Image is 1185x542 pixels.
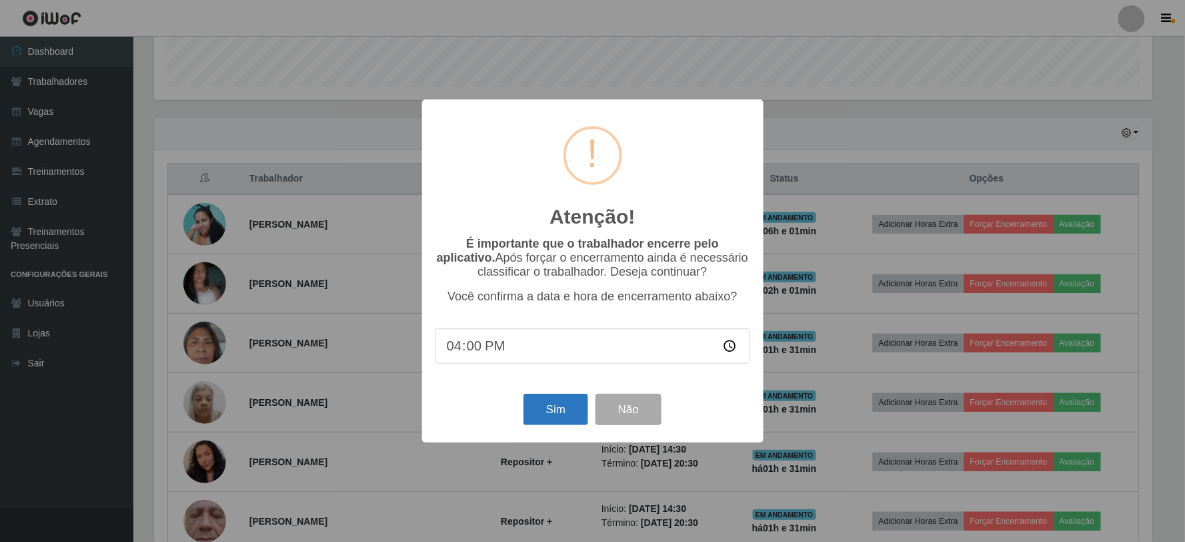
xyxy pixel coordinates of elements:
h2: Atenção! [549,205,635,229]
button: Sim [523,394,588,425]
b: É importante que o trabalhador encerre pelo aplicativo. [437,237,719,264]
p: Você confirma a data e hora de encerramento abaixo? [435,290,750,304]
p: Após forçar o encerramento ainda é necessário classificar o trabalhador. Deseja continuar? [435,237,750,279]
button: Não [596,394,662,425]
